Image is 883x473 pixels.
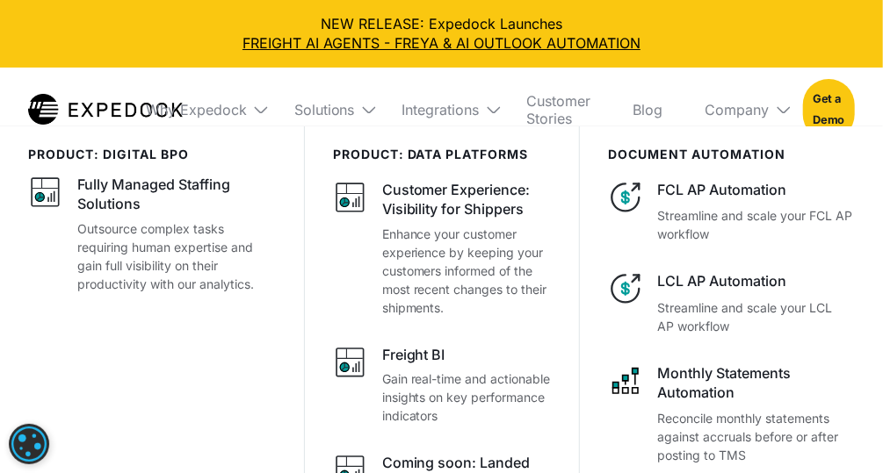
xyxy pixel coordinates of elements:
div: Fully Managed Staffing Solutions [77,175,276,214]
a: Blog [619,68,677,152]
a: Freight BIGain real-time and actionable insights on key performance indicators [333,345,552,425]
div: Solutions [280,68,374,152]
div: product: digital bpo [28,147,276,162]
div: FCL AP Automation [657,180,855,199]
p: Enhance your customer experience by keeping your customers informed of the most recent changes to... [382,225,552,317]
a: Fully Managed Staffing SolutionsOutsource complex tasks requiring human expertise and gain full v... [28,175,276,293]
iframe: Chat Widget [795,389,883,473]
div: Company [691,68,789,152]
div: Freight BI [382,345,445,364]
a: LCL AP AutomationStreamline and scale your LCL AP workflow [608,271,855,334]
div: Solutions [294,101,355,118]
a: FREIGHT AI AGENTS - FREYA & AI OUTLOOK AUTOMATION [14,33,869,53]
p: Outsource complex tasks requiring human expertise and gain full visibility on their productivity ... [77,219,276,293]
div: Why Expedock [146,101,247,118]
p: Streamline and scale your LCL AP workflow [657,298,855,335]
p: Reconcile monthly statements against accruals before or after posting to TMS [657,409,855,464]
div: Company [706,101,770,118]
div: Integrations [402,101,480,118]
a: Get a Demo [803,79,855,140]
div: Integrations [388,68,499,152]
div: Monthly Statements Automation [657,363,855,403]
div: Why Expedock [132,68,266,152]
div: LCL AP Automation [657,271,855,290]
div: Customer Experience: Visibility for Shippers [382,180,552,219]
a: Customer Experience: Visibility for ShippersEnhance your customer experience by keeping your cust... [333,180,552,317]
a: FCL AP AutomationStreamline and scale your FCL AP workflow [608,180,855,243]
div: PRODUCT: data platforms [333,147,552,162]
p: Gain real-time and actionable insights on key performance indicators [382,369,552,425]
a: Monthly Statements AutomationReconcile monthly statements against accruals before or after postin... [608,363,855,465]
div: NEW RELEASE: Expedock Launches [14,14,869,54]
a: Customer Stories [513,68,605,152]
p: Streamline and scale your FCL AP workflow [657,206,855,243]
div: document automation [608,147,855,162]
